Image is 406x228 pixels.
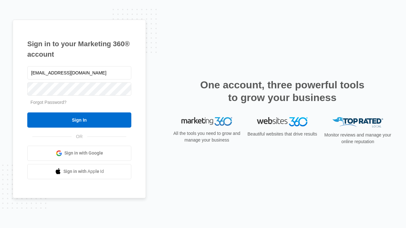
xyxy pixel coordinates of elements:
[27,146,131,161] a: Sign in with Google
[332,117,383,128] img: Top Rated Local
[27,39,131,60] h1: Sign in to your Marketing 360® account
[72,133,87,140] span: OR
[63,168,104,175] span: Sign in with Apple Id
[27,66,131,79] input: Email
[27,112,131,128] input: Sign In
[322,132,393,145] p: Monitor reviews and manage your online reputation
[30,100,67,105] a: Forgot Password?
[247,131,318,137] p: Beautiful websites that drive results
[198,79,366,104] h2: One account, three powerful tools to grow your business
[171,130,242,143] p: All the tools you need to grow and manage your business
[257,117,308,126] img: Websites 360
[64,150,103,156] span: Sign in with Google
[27,164,131,179] a: Sign in with Apple Id
[181,117,232,126] img: Marketing 360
